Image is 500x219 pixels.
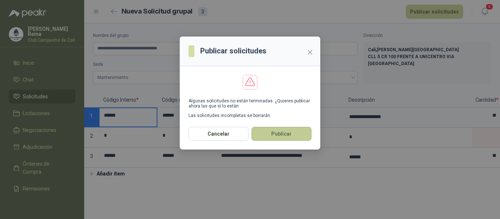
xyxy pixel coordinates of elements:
button: Publicar [251,127,311,141]
button: Close [304,46,316,58]
h3: Publicar solicitudes [200,45,266,57]
span: close [307,49,313,55]
p: Algunas solicitudes no están terminadas. ¿Quieres publicar ahora las que sí lo están [189,98,311,109]
button: Cancelar [189,127,249,141]
p: Las solicitudes incompletas se borrarán. [189,113,311,118]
